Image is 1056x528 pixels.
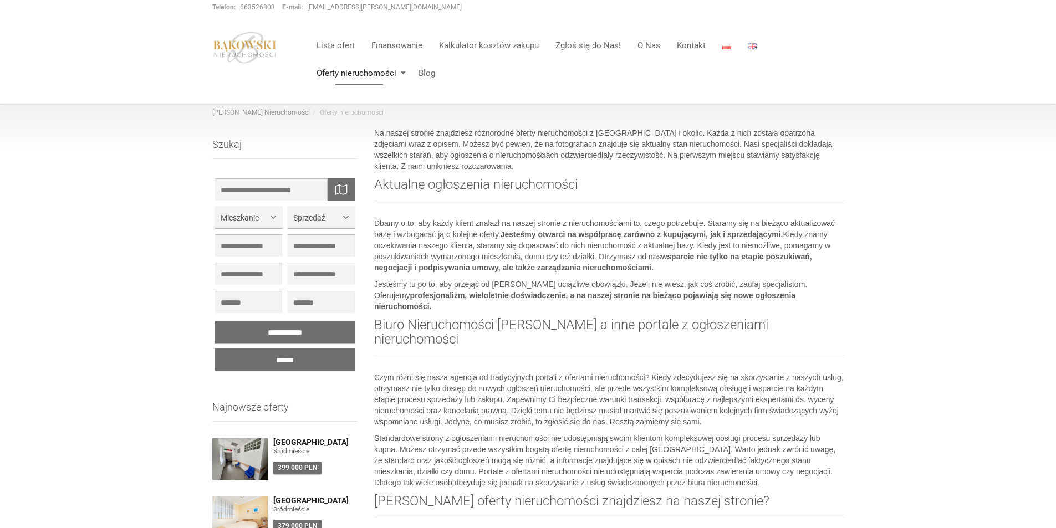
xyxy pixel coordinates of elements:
[273,462,322,474] div: 399 000 PLN
[310,108,384,117] li: Oferty nieruchomości
[374,177,844,201] h2: Aktualne ogłoszenia nieruchomości
[273,447,358,456] figure: Śródmieście
[273,505,358,514] figure: Śródmieście
[308,62,410,84] a: Oferty nieruchomości
[374,218,844,273] p: Dbamy o to, aby każdy klient znalazł na naszej stronie z nieruchomościami to, czego potrzebuje. S...
[629,34,669,57] a: O Nas
[374,252,812,272] strong: wsparcie nie tylko na etapie poszukiwań, negocjacji i podpisywania umowy, ale także zarządzania n...
[273,496,358,505] a: [GEOGRAPHIC_DATA]
[212,402,358,422] h3: Najnowsze oferty
[374,279,844,312] p: Jesteśmy tu po to, aby przejąć od [PERSON_NAME] uciążliwe obowiązki. Jeżeli nie wiesz, jak coś zr...
[215,206,282,228] button: Mieszkanie
[547,34,629,57] a: Zgłoś się do Nas!
[669,34,714,57] a: Kontakt
[307,3,462,11] a: [EMAIL_ADDRESS][PERSON_NAME][DOMAIN_NAME]
[212,3,236,11] strong: Telefon:
[308,34,363,57] a: Lista ofert
[374,317,844,356] h2: Biuro Nieruchomości [PERSON_NAME] a inne portale z ogłoszeniami nieruchomości
[374,127,844,172] p: Na naszej stronie znajdziesz różnorodne oferty nieruchomości z [GEOGRAPHIC_DATA] i okolic. Każda ...
[501,230,783,239] strong: Jesteśmy otwarci na współpracę zarówno z kupującymi, jak i sprzedającymi.
[240,3,275,11] a: 663526803
[293,212,341,223] span: Sprzedaż
[273,438,358,447] a: [GEOGRAPHIC_DATA]
[410,62,435,84] a: Blog
[748,43,757,49] img: English
[374,372,844,427] p: Czym różni się nasza agencja od tradycyjnych portali z ofertami nieruchomości? Kiedy zdecydujesz ...
[363,34,431,57] a: Finansowanie
[327,178,355,201] div: Wyszukaj na mapie
[282,3,303,11] strong: E-mail:
[212,139,358,159] h3: Szukaj
[221,212,268,223] span: Mieszkanie
[431,34,547,57] a: Kalkulator kosztów zakupu
[212,32,278,64] img: logo
[374,433,844,488] p: Standardowe strony z ogłoszeniami nieruchomości nie udostępniają swoim klientom kompleksowej obsł...
[288,206,355,228] button: Sprzedaż
[374,494,844,517] h2: [PERSON_NAME] oferty nieruchomości znajdziesz na naszej stronie?
[374,291,795,311] strong: profesjonalizm, wieloletnie doświadczenie, a na naszej stronie na bieżąco pojawiają się nowe ogło...
[212,109,310,116] a: [PERSON_NAME] Nieruchomości
[722,43,731,49] img: Polski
